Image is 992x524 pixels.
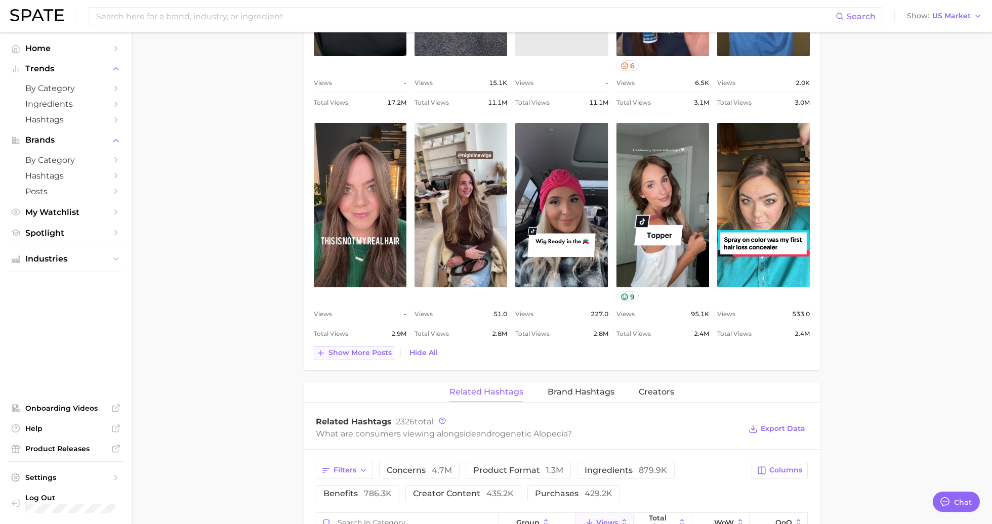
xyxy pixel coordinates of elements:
span: Help [25,424,106,433]
span: Total Views [515,328,550,340]
span: 17.2m [387,97,406,109]
span: 6.5k [695,77,709,89]
span: 11.1m [589,97,608,109]
a: Home [8,40,123,56]
img: SPATE [10,9,64,21]
span: 879.9k [639,465,667,475]
a: Ingredients [8,96,123,112]
span: product format [473,466,563,474]
span: Views [314,77,332,89]
span: - [404,308,406,320]
span: Total Views [314,97,348,109]
button: Export Data [746,422,808,436]
span: creator content [413,490,514,498]
span: Home [25,43,106,53]
span: Views [415,308,433,320]
button: 9 [616,291,639,302]
a: Hashtags [8,112,123,127]
span: - [606,77,608,89]
span: Brands [25,136,106,145]
span: Product Releases [25,444,106,453]
span: 435.2k [486,489,514,498]
span: US Market [932,13,971,19]
span: 4.7m [432,465,452,475]
span: Hashtags [25,115,106,124]
span: Industries [25,254,106,264]
a: by Category [8,80,123,96]
div: What are consumers viewing alongside ? [316,427,741,441]
span: Posts [25,187,106,196]
span: Views [515,308,533,320]
span: Filters [334,466,356,474]
span: Related Hashtags [449,387,523,397]
span: 429.2k [585,489,612,498]
span: Views [717,308,735,320]
span: Total Views [717,328,752,340]
span: Search [847,12,876,21]
span: Views [616,77,635,89]
span: Ingredients [25,99,106,109]
span: 11.1m [488,97,507,109]
span: Show more posts [328,348,392,357]
span: total [396,417,433,426]
button: Hide All [407,346,440,360]
span: 2.4m [694,328,709,340]
span: by Category [25,83,106,93]
span: Export Data [761,424,805,433]
span: androgenetic alopecia [476,429,567,439]
span: 1.3m [546,465,563,475]
span: - [404,77,406,89]
button: Columns [752,462,808,479]
span: 533.0 [792,308,810,320]
span: Show [907,13,929,19]
span: Views [515,77,533,89]
a: Onboarding Videos [8,401,123,416]
span: 51.0 [493,308,507,320]
span: concerns [387,466,452,474]
span: Total Views [314,328,348,340]
span: Views [314,308,332,320]
span: ingredients [585,466,667,474]
span: Columns [769,466,802,474]
span: 786.3k [364,489,392,498]
button: 6 [616,60,639,71]
a: Help [8,421,123,436]
span: Onboarding Videos [25,404,106,413]
a: Product Releases [8,441,123,456]
button: Industries [8,251,123,267]
button: Trends [8,61,123,76]
span: Spotlight [25,228,106,238]
span: 3.0m [795,97,810,109]
input: Search here for a brand, industry, or ingredient [95,8,836,25]
span: Total Views [717,97,752,109]
a: by Category [8,152,123,168]
span: Hide All [409,348,438,357]
span: Hashtags [25,171,106,181]
button: ShowUS Market [904,10,984,23]
button: Filters [316,462,373,479]
span: 2326 [396,417,415,426]
a: My Watchlist [8,204,123,220]
span: by Category [25,155,106,165]
span: 2.0k [796,77,810,89]
span: Total Views [515,97,550,109]
span: Total Views [415,328,449,340]
span: benefits [323,490,392,498]
span: 95.1k [691,308,709,320]
span: purchases [535,490,612,498]
a: Settings [8,470,123,485]
span: 15.1k [489,77,507,89]
span: 2.4m [795,328,810,340]
span: Settings [25,473,106,482]
span: Trends [25,64,106,73]
a: Hashtags [8,168,123,184]
span: Brand Hashtags [548,387,614,397]
span: Total Views [616,328,651,340]
span: My Watchlist [25,207,106,217]
span: Total Views [415,97,449,109]
a: Spotlight [8,225,123,241]
span: Creators [639,387,674,397]
span: 2.8m [492,328,507,340]
button: Show more posts [314,346,394,360]
a: Log out. Currently logged in with e-mail sameera.polavar@gmail.com. [8,490,123,516]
